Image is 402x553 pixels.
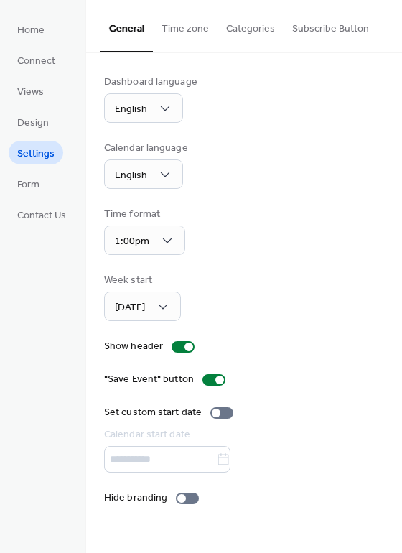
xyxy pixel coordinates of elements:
a: Settings [9,141,63,164]
span: Views [17,85,44,100]
a: Home [9,17,53,41]
div: Time format [104,207,182,222]
div: Set custom start date [104,405,202,420]
a: Contact Us [9,203,75,226]
a: Design [9,110,57,134]
span: Connect [17,54,55,69]
div: Dashboard language [104,75,197,90]
div: "Save Event" button [104,372,194,387]
div: Calendar language [104,141,188,156]
span: Contact Us [17,208,66,223]
div: Calendar start date [104,427,381,442]
span: English [115,166,147,185]
span: Design [17,116,49,131]
span: [DATE] [115,298,145,317]
a: Views [9,79,52,103]
div: Week start [104,273,178,288]
span: Form [17,177,39,192]
span: Home [17,23,45,38]
div: Show header [104,339,163,354]
a: Form [9,172,48,195]
span: English [115,100,147,119]
span: 1:00pm [115,232,149,251]
a: Connect [9,48,64,72]
span: Settings [17,147,55,162]
div: Hide branding [104,491,167,506]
